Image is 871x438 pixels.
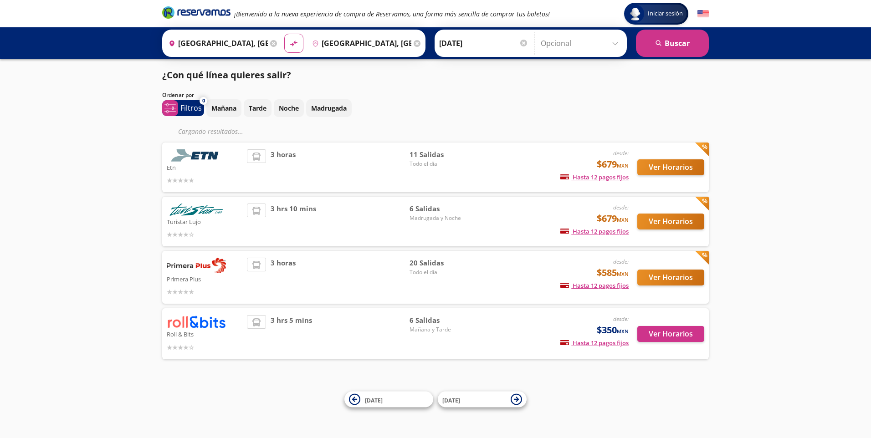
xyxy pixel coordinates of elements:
input: Elegir Fecha [439,32,528,55]
span: Mañana y Tarde [410,326,473,334]
small: MXN [617,162,629,169]
p: Madrugada [311,103,347,113]
span: Hasta 12 pagos fijos [560,339,629,347]
small: MXN [617,270,629,277]
small: MXN [617,216,629,223]
span: Hasta 12 pagos fijos [560,227,629,235]
i: Brand Logo [162,5,231,19]
span: 6 Salidas [410,315,473,326]
button: [DATE] [438,392,527,407]
span: $679 [597,158,629,171]
p: Ordenar por [162,91,194,99]
span: 11 Salidas [410,149,473,160]
button: Ver Horarios [637,326,704,342]
p: Noche [279,103,299,113]
input: Buscar Destino [308,32,411,55]
span: Madrugada y Noche [410,214,473,222]
button: Ver Horarios [637,270,704,285]
span: $585 [597,266,629,280]
em: desde: [613,149,629,157]
p: ¿Con qué línea quieres salir? [162,68,291,82]
span: Todo el día [410,160,473,168]
span: Iniciar sesión [644,9,687,18]
span: 3 hrs 5 mins [271,315,312,352]
p: Turistar Lujo [167,216,242,227]
p: Tarde [249,103,266,113]
em: desde: [613,315,629,323]
button: Buscar [636,30,709,57]
p: Etn [167,162,242,173]
span: Todo el día [410,268,473,276]
img: Primera Plus [167,258,226,273]
span: 3 horas [271,258,296,297]
span: $350 [597,323,629,337]
em: Cargando resultados ... [178,127,243,136]
input: Opcional [541,32,622,55]
span: Hasta 12 pagos fijos [560,281,629,290]
span: [DATE] [442,396,460,404]
button: 0Filtros [162,100,204,116]
em: desde: [613,258,629,265]
p: Roll & Bits [167,328,242,339]
em: ¡Bienvenido a la nueva experiencia de compra de Reservamos, una forma más sencilla de comprar tus... [234,10,550,18]
small: MXN [617,328,629,335]
button: Ver Horarios [637,214,704,229]
p: Filtros [180,102,202,113]
button: Tarde [244,99,272,117]
button: [DATE] [344,392,433,407]
button: English [697,8,709,20]
span: 6 Salidas [410,204,473,214]
span: 0 [202,97,205,105]
button: Noche [274,99,304,117]
img: Turistar Lujo [167,204,226,216]
img: Roll & Bits [167,315,226,328]
p: Primera Plus [167,273,242,284]
img: Etn [167,149,226,162]
button: Madrugada [306,99,352,117]
span: 3 hrs 10 mins [271,204,316,239]
button: Mañana [206,99,241,117]
span: 3 horas [271,149,296,185]
em: desde: [613,204,629,211]
span: 20 Salidas [410,258,473,268]
a: Brand Logo [162,5,231,22]
span: [DATE] [365,396,383,404]
span: Hasta 12 pagos fijos [560,173,629,181]
span: $679 [597,212,629,225]
input: Buscar Origen [165,32,268,55]
button: Ver Horarios [637,159,704,175]
p: Mañana [211,103,236,113]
